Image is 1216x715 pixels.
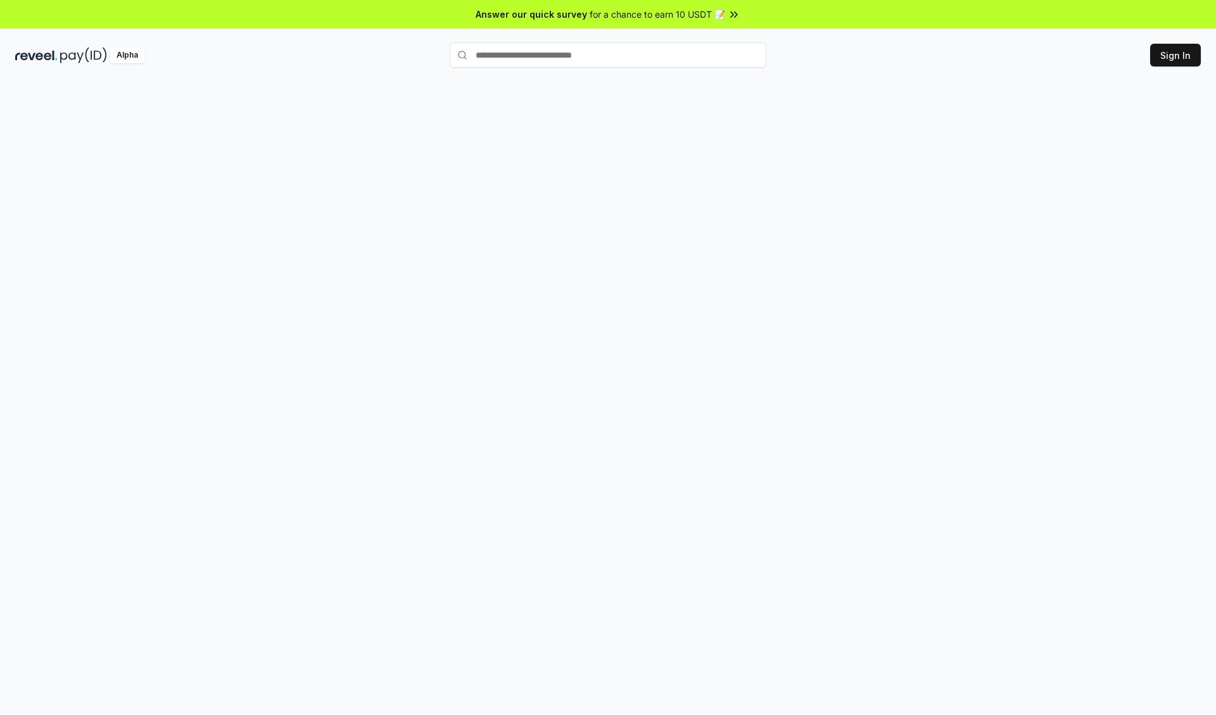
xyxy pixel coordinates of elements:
img: pay_id [60,47,107,63]
img: reveel_dark [15,47,58,63]
span: for a chance to earn 10 USDT 📝 [590,8,725,21]
div: Alpha [110,47,145,63]
button: Sign In [1150,44,1201,66]
span: Answer our quick survey [476,8,587,21]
